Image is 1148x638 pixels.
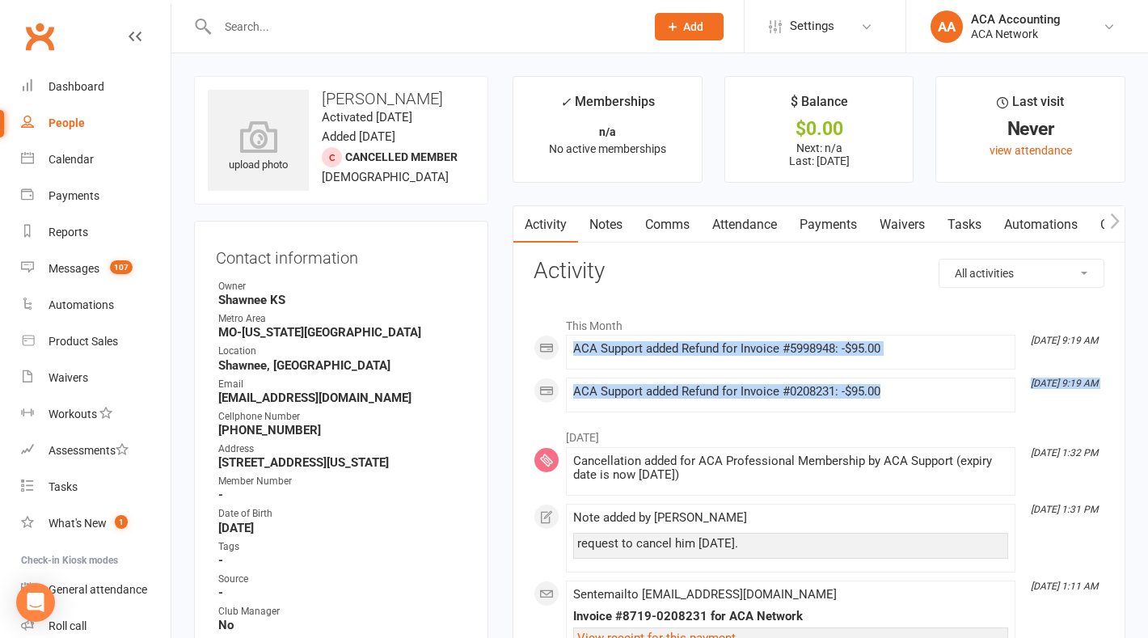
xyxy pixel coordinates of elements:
[218,553,466,568] strong: -
[971,27,1061,41] div: ACA Network
[655,13,724,40] button: Add
[21,251,171,287] a: Messages 107
[534,309,1104,335] li: This Month
[21,214,171,251] a: Reports
[345,150,458,163] span: Cancelled member
[21,360,171,396] a: Waivers
[218,455,466,470] strong: [STREET_ADDRESS][US_STATE]
[790,8,834,44] span: Settings
[534,420,1104,446] li: [DATE]
[788,206,868,243] a: Payments
[1031,581,1098,592] i: [DATE] 1:11 AM
[599,125,616,138] strong: n/a
[990,144,1072,157] a: view attendance
[634,206,701,243] a: Comms
[21,142,171,178] a: Calendar
[21,572,171,608] a: General attendance kiosk mode
[218,585,466,600] strong: -
[578,206,634,243] a: Notes
[573,342,1008,356] div: ACA Support added Refund for Invoice #5998948: -$95.00
[208,90,475,108] h3: [PERSON_NAME]
[1031,335,1098,346] i: [DATE] 9:19 AM
[218,293,466,307] strong: Shawnee KS
[49,80,104,93] div: Dashboard
[322,170,449,184] span: [DEMOGRAPHIC_DATA]
[216,243,466,267] h3: Contact information
[740,120,899,137] div: $0.00
[21,469,171,505] a: Tasks
[49,226,88,239] div: Reports
[931,11,963,43] div: AA
[322,110,412,125] time: Activated [DATE]
[218,521,466,535] strong: [DATE]
[218,506,466,522] div: Date of Birth
[1031,378,1098,389] i: [DATE] 9:19 AM
[218,604,466,619] div: Club Manager
[49,153,94,166] div: Calendar
[218,572,466,587] div: Source
[21,105,171,142] a: People
[21,396,171,433] a: Workouts
[213,15,634,38] input: Search...
[218,344,466,359] div: Location
[218,409,466,425] div: Cellphone Number
[49,408,97,420] div: Workouts
[21,323,171,360] a: Product Sales
[683,20,703,33] span: Add
[868,206,936,243] a: Waivers
[49,371,88,384] div: Waivers
[701,206,788,243] a: Attendance
[218,423,466,437] strong: [PHONE_NUMBER]
[49,619,87,632] div: Roll call
[573,587,837,602] span: Sent email to [EMAIL_ADDRESS][DOMAIN_NAME]
[218,539,466,555] div: Tags
[322,129,395,144] time: Added [DATE]
[49,583,147,596] div: General attendance
[971,12,1061,27] div: ACA Accounting
[513,206,578,243] a: Activity
[573,385,1008,399] div: ACA Support added Refund for Invoice #0208231: -$95.00
[993,206,1089,243] a: Automations
[549,142,666,155] span: No active memberships
[49,189,99,202] div: Payments
[560,91,655,121] div: Memberships
[218,377,466,392] div: Email
[21,178,171,214] a: Payments
[16,583,55,622] div: Open Intercom Messenger
[1031,504,1098,515] i: [DATE] 1:31 PM
[21,433,171,469] a: Assessments
[218,325,466,340] strong: MO-[US_STATE][GEOGRAPHIC_DATA]
[21,505,171,542] a: What's New1
[573,454,1008,482] div: Cancellation added for ACA Professional Membership by ACA Support (expiry date is now [DATE])
[218,279,466,294] div: Owner
[218,618,466,632] strong: No
[573,610,1008,623] div: Invoice #8719-0208231 for ACA Network
[115,515,128,529] span: 1
[21,69,171,105] a: Dashboard
[218,488,466,502] strong: -
[208,120,309,174] div: upload photo
[49,517,107,530] div: What's New
[534,259,1104,284] h3: Activity
[110,260,133,274] span: 107
[936,206,993,243] a: Tasks
[218,311,466,327] div: Metro Area
[21,287,171,323] a: Automations
[49,298,114,311] div: Automations
[218,474,466,489] div: Member Number
[49,480,78,493] div: Tasks
[573,511,1008,525] div: Note added by [PERSON_NAME]
[49,116,85,129] div: People
[577,537,1004,551] div: request to cancel him [DATE].
[951,120,1110,137] div: Never
[791,91,848,120] div: $ Balance
[740,142,899,167] p: Next: n/a Last: [DATE]
[49,335,118,348] div: Product Sales
[218,391,466,405] strong: [EMAIL_ADDRESS][DOMAIN_NAME]
[19,16,60,57] a: Clubworx
[1031,447,1098,458] i: [DATE] 1:32 PM
[218,442,466,457] div: Address
[49,444,129,457] div: Assessments
[997,91,1064,120] div: Last visit
[218,358,466,373] strong: Shawnee, [GEOGRAPHIC_DATA]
